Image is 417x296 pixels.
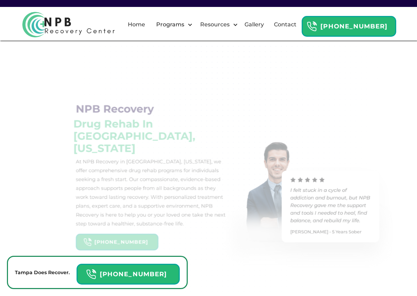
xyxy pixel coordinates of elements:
strong: [PHONE_NUMBER] [100,270,167,278]
p: Tampa Does Recover. [15,268,70,277]
a: Gallery [240,14,268,36]
img: Header Calendar Icons [83,238,92,246]
a: Header Calendar Icons[PHONE_NUMBER] [302,12,396,37]
a: Header Calendar Icons[PHONE_NUMBER] [76,231,159,250]
div: Programs [154,20,186,29]
p: I felt stuck in a cycle of addiction and burnout, but NPB Recovery gave me the support and tools ... [290,186,371,224]
h1: NPB Recovery [76,103,154,115]
a: Header Calendar Icons[PHONE_NUMBER] [77,260,180,285]
img: Header Calendar Icons [86,269,96,280]
p: [PERSON_NAME] - 5 Years Sober [290,228,371,236]
div: Resources [194,14,240,36]
a: Contact [270,14,301,36]
img: Header Calendar Icons [307,21,317,32]
p: At NPB Recovery in [GEOGRAPHIC_DATA], [US_STATE], we offer comprehensive drug rehab programs for ... [76,157,225,228]
div: Programs [150,14,194,36]
strong: [PHONE_NUMBER] [320,23,388,30]
div: Resources [198,20,231,29]
strong: [PHONE_NUMBER] [95,239,148,245]
a: Home [124,14,149,36]
h1: Drug Rehab in [GEOGRAPHIC_DATA], [US_STATE] [73,118,223,155]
